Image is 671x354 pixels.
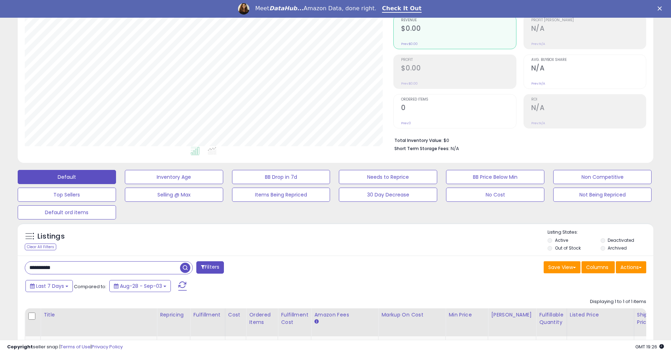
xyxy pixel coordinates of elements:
button: No Cost [446,188,544,202]
div: Markup on Cost [381,311,442,319]
span: Compared to: [74,283,106,290]
b: Total Inventory Value: [394,137,442,143]
div: seller snap | | [7,344,123,350]
div: Amazon Fees [314,311,375,319]
span: Profit [401,58,516,62]
li: $0 [394,136,641,144]
label: Archived [608,245,627,251]
button: Non Competitive [553,170,652,184]
h2: N/A [531,24,646,34]
h2: N/A [531,104,646,113]
button: Default ord items [18,205,116,219]
span: Revenue [401,18,516,22]
h5: Listings [37,232,65,241]
strong: Copyright [7,343,33,350]
div: Title [44,311,154,319]
p: Listing States: [548,229,653,236]
small: Prev: $0.00 [401,42,418,46]
div: Displaying 1 to 1 of 1 items [590,298,646,305]
div: Listed Price [570,311,631,319]
div: Min Price [449,311,485,319]
button: Actions [616,261,646,273]
b: Short Term Storage Fees: [394,145,450,152]
span: Last 7 Days [36,282,64,290]
button: Save View [544,261,580,273]
i: DataHub... [269,5,303,12]
a: Check It Out [382,5,422,13]
small: Prev: N/A [531,81,545,86]
button: Aug-28 - Sep-03 [109,280,171,292]
th: The percentage added to the cost of goods (COGS) that forms the calculator for Min & Max prices. [378,308,446,336]
div: Fulfillable Quantity [539,311,563,326]
span: Avg. Buybox Share [531,58,646,62]
a: Terms of Use [60,343,91,350]
small: Prev: N/A [531,42,545,46]
h2: $0.00 [401,64,516,74]
button: BB Drop in 7d [232,170,330,184]
div: Repricing [160,311,187,319]
img: Profile image for Georgie [238,3,249,15]
div: Clear All Filters [25,244,56,250]
span: Ordered Items [401,98,516,102]
div: Fulfillment Cost [281,311,308,326]
span: N/A [451,145,459,152]
span: ROI [531,98,646,102]
div: Ship Price [637,311,651,326]
div: Meet Amazon Data, done right. [255,5,376,12]
button: Items Being Repriced [232,188,330,202]
h2: 0 [401,104,516,113]
button: Columns [582,261,615,273]
button: Top Sellers [18,188,116,202]
button: Default [18,170,116,184]
button: Not Being Repriced [553,188,652,202]
button: Last 7 Days [25,280,73,292]
button: Filters [196,261,224,274]
h2: $0.00 [401,24,516,34]
small: Prev: $0.00 [401,81,418,86]
h2: N/A [531,64,646,74]
span: Profit [PERSON_NAME] [531,18,646,22]
label: Out of Stock [555,245,581,251]
div: Fulfillment [193,311,222,319]
button: BB Price Below Min [446,170,544,184]
button: Needs to Reprice [339,170,437,184]
span: 2025-09-12 19:26 GMT [635,343,664,350]
label: Deactivated [608,237,634,243]
a: Privacy Policy [92,343,123,350]
small: Amazon Fees. [314,319,318,325]
div: Ordered Items [249,311,275,326]
div: Cost [228,311,243,319]
div: [PERSON_NAME] [491,311,533,319]
span: Aug-28 - Sep-03 [120,282,162,290]
button: Inventory Age [125,170,223,184]
span: Columns [586,264,608,271]
small: Prev: 0 [401,121,411,125]
button: 30 Day Decrease [339,188,437,202]
small: Prev: N/A [531,121,545,125]
button: Selling @ Max [125,188,223,202]
label: Active [555,237,568,243]
div: Close [658,6,665,11]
